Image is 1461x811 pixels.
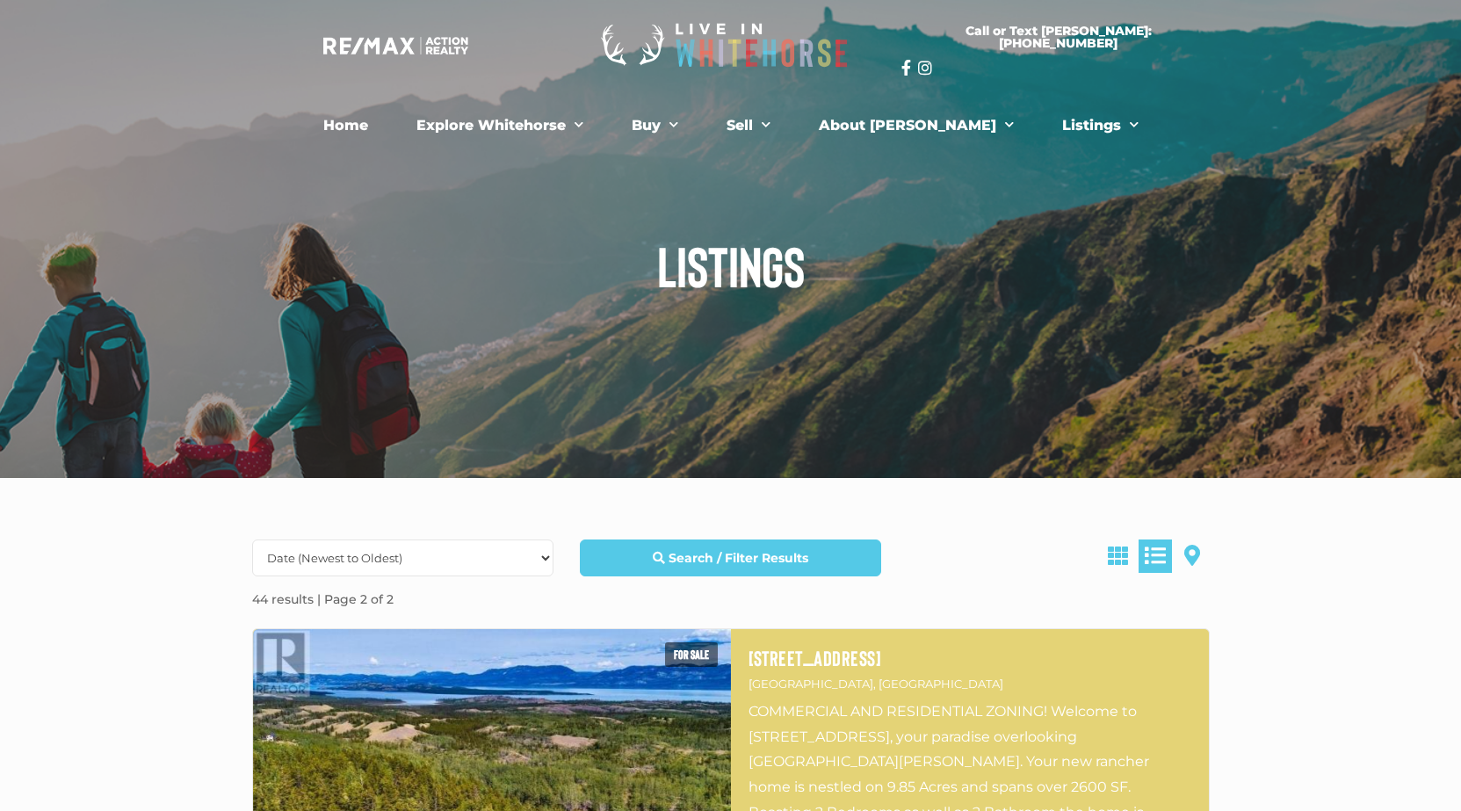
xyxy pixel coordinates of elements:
a: Search / Filter Results [580,539,881,576]
a: About [PERSON_NAME] [806,108,1027,143]
span: For sale [665,642,718,667]
a: Explore Whitehorse [403,108,597,143]
a: Listings [1049,108,1152,143]
a: Home [310,108,381,143]
strong: Search / Filter Results [669,550,808,566]
p: [GEOGRAPHIC_DATA], [GEOGRAPHIC_DATA] [749,674,1191,694]
a: Call or Text [PERSON_NAME]: [PHONE_NUMBER] [901,14,1216,60]
h1: Listings [239,237,1223,293]
span: Call or Text [PERSON_NAME]: [PHONE_NUMBER] [922,25,1195,49]
a: Buy [618,108,691,143]
a: Sell [713,108,784,143]
a: [STREET_ADDRESS] [749,647,1191,670]
nav: Menu [248,108,1214,143]
strong: 44 results | Page 2 of 2 [252,591,394,607]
